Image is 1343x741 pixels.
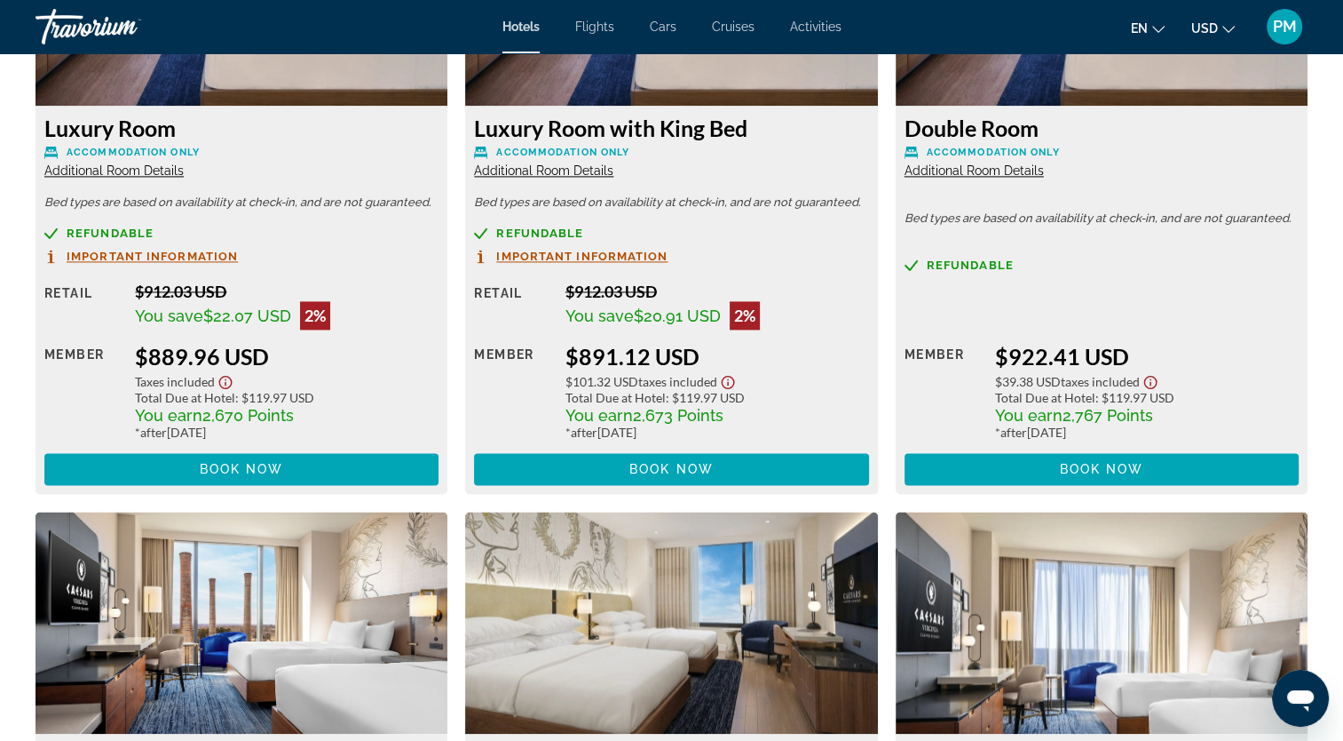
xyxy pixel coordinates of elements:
[44,163,184,178] span: Additional Room Details
[1059,462,1143,476] span: Book now
[44,227,438,240] a: Refundable
[565,343,869,370] div: $891.12 USD
[502,20,540,34] a: Hotels
[474,282,551,330] div: Retail
[790,20,841,34] a: Activities
[465,512,877,734] img: Roll - In Luxury Room with 2 Queens Beds
[565,390,666,405] span: Total Due at Hotel
[995,343,1299,370] div: $922.41 USD
[36,512,447,734] img: Luxury Room with 2 Queen Beds and Mountain View
[905,115,1299,141] h3: Double Room
[905,163,1044,178] span: Additional Room Details
[634,307,721,325] span: $20.91 USD
[135,425,438,440] div: * [DATE]
[717,370,739,390] button: Show Taxes and Fees disclaimer
[474,163,613,178] span: Additional Room Details
[202,406,294,425] span: 2,670 Points
[565,425,869,440] div: * [DATE]
[575,20,614,34] a: Flights
[135,307,203,325] span: You save
[215,370,236,390] button: Show Taxes and Fees disclaimer
[927,147,1060,158] span: Accommodation Only
[1131,21,1148,36] span: en
[496,147,629,158] span: Accommodation Only
[36,4,213,50] a: Travorium
[896,512,1307,734] img: Luxury Room with 2 Queens Beds
[203,307,291,325] span: $22.07 USD
[135,374,215,389] span: Taxes included
[1272,670,1329,727] iframe: Button to launch messaging window
[1131,15,1165,41] button: Change language
[135,390,438,405] div: : $119.97 USD
[1061,374,1140,389] span: Taxes included
[474,249,668,264] button: Important Information
[995,406,1063,425] span: You earn
[135,343,438,370] div: $889.96 USD
[712,20,754,34] a: Cruises
[565,307,634,325] span: You save
[496,251,668,262] span: Important Information
[1191,15,1235,41] button: Change currency
[1140,370,1161,390] button: Show Taxes and Fees disclaimer
[67,147,200,158] span: Accommodation Only
[474,453,868,485] button: Book now
[135,282,438,301] div: $912.03 USD
[67,227,154,239] span: Refundable
[629,462,714,476] span: Book now
[474,227,868,240] a: Refundable
[565,374,638,389] span: $101.32 USD
[905,453,1299,485] button: Book now
[44,343,122,440] div: Member
[571,425,597,440] span: after
[474,115,868,141] h3: Luxury Room with King Bed
[300,301,330,330] div: 2%
[565,282,869,301] div: $912.03 USD
[633,406,723,425] span: 2,673 Points
[995,390,1299,405] div: : $119.97 USD
[44,249,238,264] button: Important Information
[135,390,235,405] span: Total Due at Hotel
[565,390,869,405] div: : $119.97 USD
[67,251,238,262] span: Important Information
[474,343,551,440] div: Member
[730,301,760,330] div: 2%
[565,406,633,425] span: You earn
[995,374,1061,389] span: $39.38 USD
[638,374,717,389] span: Taxes included
[650,20,676,34] a: Cars
[1000,425,1027,440] span: after
[135,406,202,425] span: You earn
[44,115,438,141] h3: Luxury Room
[905,212,1299,225] p: Bed types are based on availability at check-in, and are not guaranteed.
[140,425,167,440] span: after
[927,259,1014,271] span: Refundable
[496,227,583,239] span: Refundable
[1273,18,1297,36] span: PM
[905,259,1299,272] a: Refundable
[1261,8,1307,45] button: User Menu
[44,453,438,485] button: Book now
[44,282,122,330] div: Retail
[1063,406,1153,425] span: 2,767 Points
[44,196,438,209] p: Bed types are based on availability at check-in, and are not guaranteed.
[905,343,982,440] div: Member
[995,425,1299,440] div: * [DATE]
[474,196,868,209] p: Bed types are based on availability at check-in, and are not guaranteed.
[1191,21,1218,36] span: USD
[995,390,1095,405] span: Total Due at Hotel
[200,462,284,476] span: Book now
